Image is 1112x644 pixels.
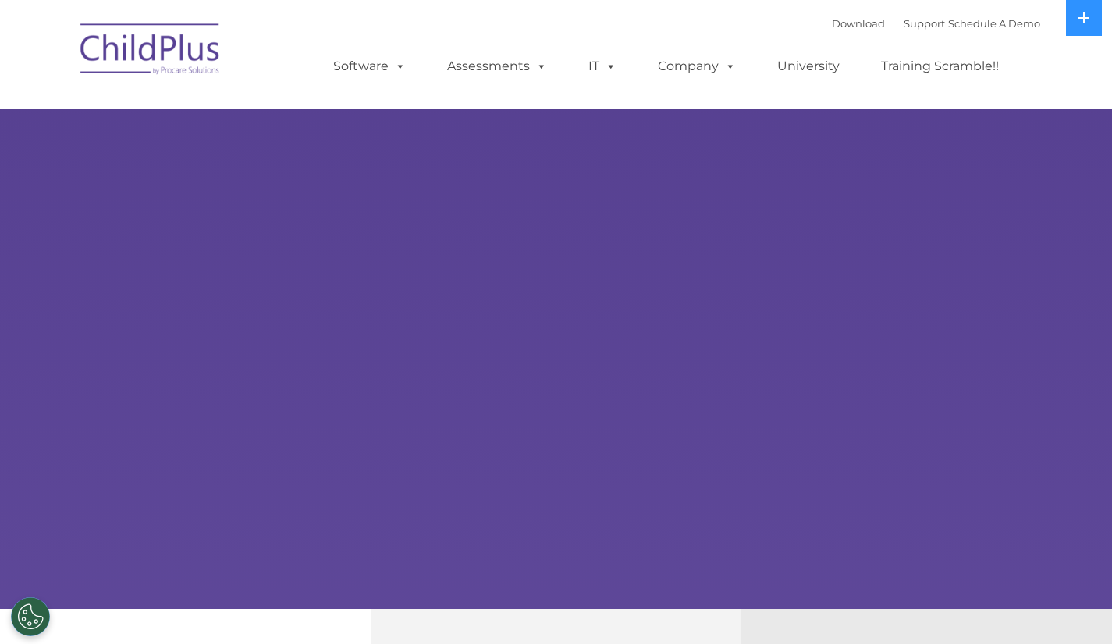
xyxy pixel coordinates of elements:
a: University [762,51,855,82]
a: Assessments [432,51,563,82]
a: Company [642,51,751,82]
button: Cookies Settings [11,597,50,636]
font: | [832,17,1040,30]
img: ChildPlus by Procare Solutions [73,12,229,91]
a: Training Scramble!! [865,51,1014,82]
a: Support [904,17,945,30]
a: Schedule A Demo [948,17,1040,30]
a: Software [318,51,421,82]
a: Download [832,17,885,30]
a: IT [573,51,632,82]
